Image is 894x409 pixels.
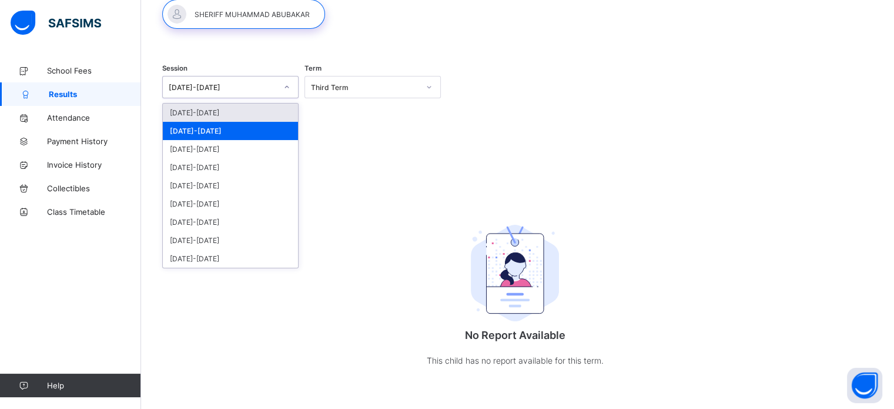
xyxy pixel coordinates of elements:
div: No Report Available [397,192,632,391]
span: Term [304,64,322,72]
span: Collectibles [47,184,141,193]
span: Payment History [47,137,141,146]
div: [DATE]-[DATE] [163,195,298,213]
button: Open asap [847,368,882,403]
img: safsims [11,11,101,35]
span: School Fees [47,66,141,75]
div: [DATE]-[DATE] [169,83,277,92]
div: [DATE]-[DATE] [163,158,298,177]
span: Attendance [47,113,141,122]
div: [DATE]-[DATE] [163,231,298,250]
img: student.207b5acb3037b72b59086e8b1a17b1d0.svg [471,225,559,321]
div: [DATE]-[DATE] [163,104,298,122]
div: Third Term [311,83,419,92]
span: Session [162,64,187,72]
span: Results [49,89,141,99]
span: Help [47,381,140,390]
div: [DATE]-[DATE] [163,177,298,195]
p: This child has no report available for this term. [397,353,632,368]
p: No Report Available [397,329,632,341]
div: [DATE]-[DATE] [163,213,298,231]
span: Invoice History [47,160,141,169]
span: Class Timetable [47,207,141,217]
div: [DATE]-[DATE] [163,122,298,140]
div: [DATE]-[DATE] [163,250,298,268]
div: [DATE]-[DATE] [163,140,298,158]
